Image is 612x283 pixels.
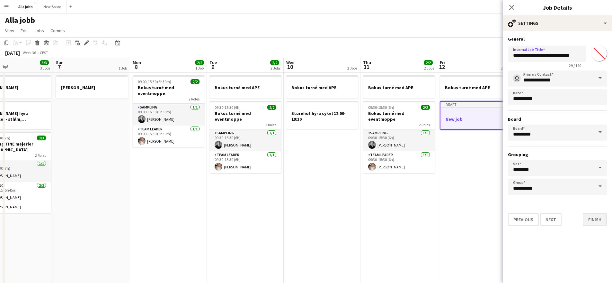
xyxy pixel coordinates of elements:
app-job-card: Bokus turné med APE [209,75,281,99]
span: Fri [440,60,445,65]
span: 2 Roles [189,97,200,101]
h3: Bokus turné med APE [440,85,512,90]
span: 2/2 [424,60,433,65]
span: 10 [285,63,295,71]
span: 2/2 [191,79,200,84]
span: Comms [50,28,65,33]
h3: Bokus turné med APE [209,85,281,90]
app-job-card: 09:00-15:30 (6h30m)2/2Bokus turné med eventmoppe2 RolesSampling1/109:00-15:30 (6h30m)[PERSON_NAME... [133,75,205,147]
span: 2/2 [270,60,279,65]
h3: Grouping [508,152,607,157]
app-card-role: Team Leader1/109:30-15:30 (6h)[PERSON_NAME] [209,151,281,173]
div: 1 Job [195,66,204,71]
h3: Sturehof hyra cykel 12:00-19:30 [286,110,358,122]
h3: New job [440,116,511,122]
app-card-role: Team Leader1/109:00-15:30 (6h30m)[PERSON_NAME] [133,126,205,147]
span: Mon [133,60,141,65]
span: 09:00-15:30 (6h30m) [138,79,171,84]
h3: Bokus turné med eventmoppe [133,85,205,96]
span: Tue [209,60,217,65]
div: 2 Jobs [424,66,434,71]
span: 3/3 [40,60,49,65]
span: 2 Roles [35,153,46,158]
div: 2 Jobs [501,66,511,71]
a: View [3,26,17,35]
app-card-role: Sampling1/109:30-15:30 (6h)[PERSON_NAME] [209,129,281,151]
app-job-card: Bokus turné med APE [363,75,435,99]
button: Alla jobb [13,0,38,13]
button: Previous [508,213,539,226]
a: Edit [18,26,31,35]
app-job-card: [PERSON_NAME] [56,75,128,99]
app-job-card: Bokus turné med APE [440,75,512,99]
span: 2/2 [267,105,276,110]
span: Week 36 [21,50,37,55]
span: Sun [56,60,64,65]
h3: Board [508,116,607,122]
button: Finish [583,213,607,226]
app-job-card: Sturehof hyra cykel 12:00-19:30 [286,101,358,129]
span: 9 [208,63,217,71]
span: 7 [55,63,64,71]
a: Comms [48,26,67,35]
span: Thu [363,60,371,65]
a: Jobs [32,26,47,35]
div: Draft [440,102,511,107]
span: Jobs [34,28,44,33]
h3: Bokus turné med APE [363,85,435,90]
span: 2/2 [421,105,430,110]
app-job-card: DraftNew job [440,101,512,130]
h3: Bokus turné med eventmoppe [363,110,435,122]
div: Settings [503,15,612,31]
span: 8 [132,63,141,71]
app-job-card: 09:30-15:30 (6h)2/2Bokus turné med eventmoppe2 RolesSampling1/109:30-15:30 (6h)[PERSON_NAME]Team ... [209,101,281,173]
span: View [5,28,14,33]
app-card-role: Team Leader1/109:30-15:30 (6h)[PERSON_NAME] [363,151,435,173]
span: 2/2 [195,60,204,65]
div: CEST [40,50,48,55]
button: Next [540,213,562,226]
app-job-card: 09:30-15:30 (6h)2/2Bokus turné med eventmoppe2 RolesSampling1/109:30-15:30 (6h)[PERSON_NAME]Team ... [363,101,435,173]
div: 1 Job [119,66,127,71]
app-job-card: Bokus turné med APE [286,75,358,99]
div: [DATE] [5,50,20,56]
span: 09:30-15:30 (6h) [215,105,241,110]
span: 12 [439,63,445,71]
div: 2 Jobs [347,66,357,71]
span: 29 / 140 [564,63,586,68]
span: 2 Roles [419,122,430,127]
span: 11 [362,63,371,71]
span: 2 Roles [265,122,276,127]
span: Edit [21,28,28,33]
h3: General [508,36,607,42]
h1: Alla jobb [5,15,35,25]
app-card-role: Sampling1/109:30-15:30 (6h)[PERSON_NAME] [363,129,435,151]
button: New Board [38,0,67,13]
h3: Bokus turné med eventmoppe [209,110,281,122]
app-card-role: Sampling1/109:00-15:30 (6h30m)[PERSON_NAME] [133,104,205,126]
span: Wed [286,60,295,65]
h3: Job Details [503,3,612,12]
div: 3 Jobs [40,66,50,71]
span: 3/3 [37,136,46,140]
h3: Bokus turné med APE [286,85,358,90]
h3: [PERSON_NAME] [56,85,128,90]
span: 09:30-15:30 (6h) [368,105,394,110]
div: 2 Jobs [271,66,280,71]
